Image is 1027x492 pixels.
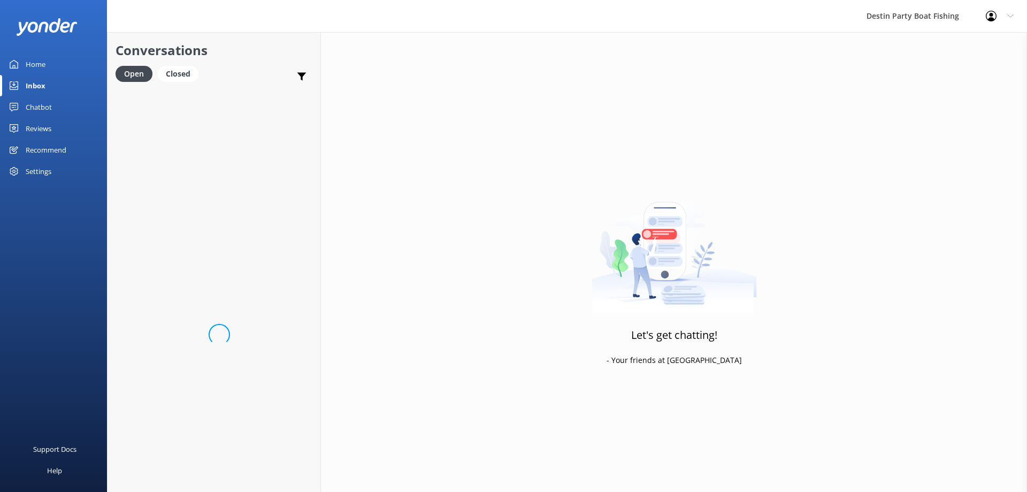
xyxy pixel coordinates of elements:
[631,327,717,344] h3: Let's get chatting!
[116,67,158,79] a: Open
[158,66,198,82] div: Closed
[158,67,204,79] a: Closed
[26,75,45,96] div: Inbox
[116,40,312,60] h2: Conversations
[47,460,62,481] div: Help
[33,438,76,460] div: Support Docs
[607,354,742,366] p: - Your friends at [GEOGRAPHIC_DATA]
[116,66,152,82] div: Open
[26,118,51,139] div: Reviews
[26,161,51,182] div: Settings
[592,179,757,313] img: artwork of a man stealing a conversation from at giant smartphone
[26,139,66,161] div: Recommend
[26,96,52,118] div: Chatbot
[16,18,78,36] img: yonder-white-logo.png
[26,54,45,75] div: Home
